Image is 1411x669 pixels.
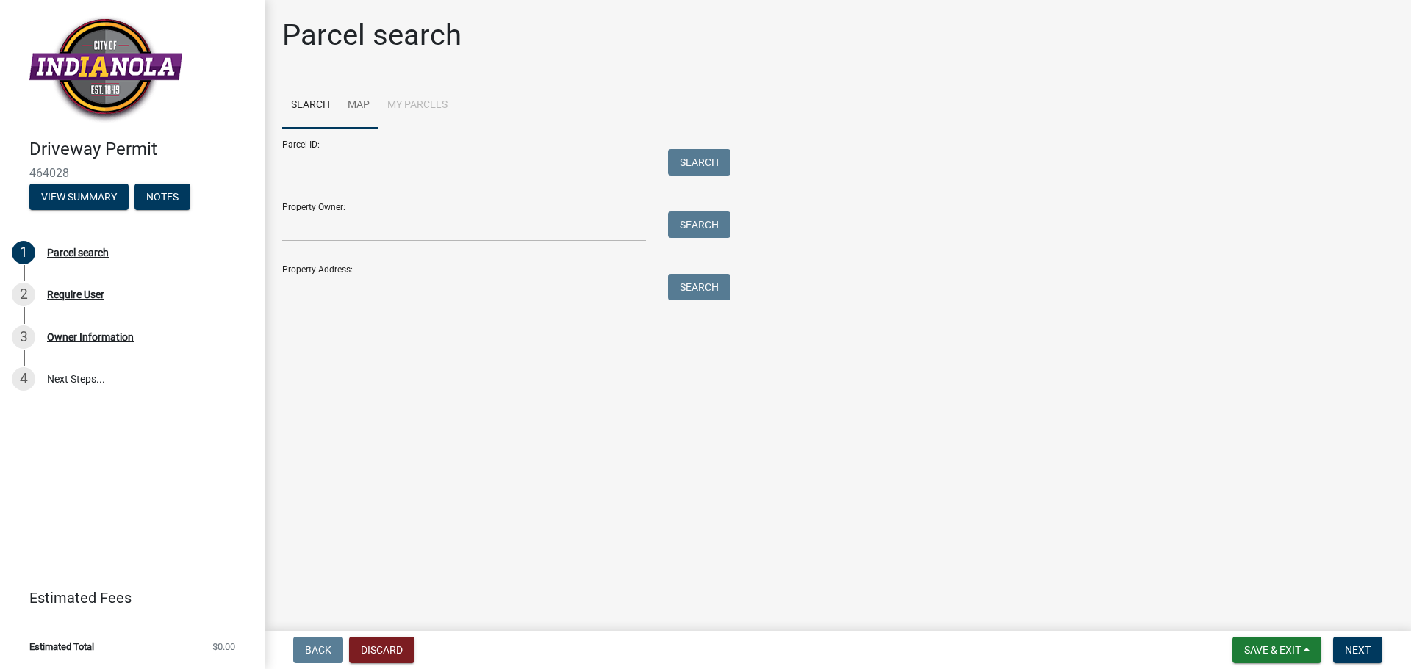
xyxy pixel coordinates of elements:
[1232,637,1321,663] button: Save & Exit
[47,289,104,300] div: Require User
[29,642,94,651] span: Estimated Total
[349,637,414,663] button: Discard
[47,247,109,258] div: Parcel search
[134,192,190,203] wm-modal-confirm: Notes
[305,644,331,656] span: Back
[12,583,241,612] a: Estimated Fees
[47,332,134,342] div: Owner Information
[212,642,235,651] span: $0.00
[668,149,730,176] button: Search
[29,139,253,160] h4: Driveway Permit
[29,166,235,180] span: 464028
[282,18,462,53] h1: Parcel search
[339,82,378,129] a: Map
[29,192,129,203] wm-modal-confirm: Summary
[1333,637,1382,663] button: Next
[12,241,35,264] div: 1
[12,325,35,349] div: 3
[282,82,339,129] a: Search
[12,367,35,391] div: 4
[668,211,730,238] button: Search
[1244,644,1301,656] span: Save & Exit
[134,184,190,210] button: Notes
[668,274,730,300] button: Search
[12,283,35,306] div: 2
[29,184,129,210] button: View Summary
[1345,644,1371,656] span: Next
[293,637,343,663] button: Back
[29,15,182,123] img: City of Indianola, Iowa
